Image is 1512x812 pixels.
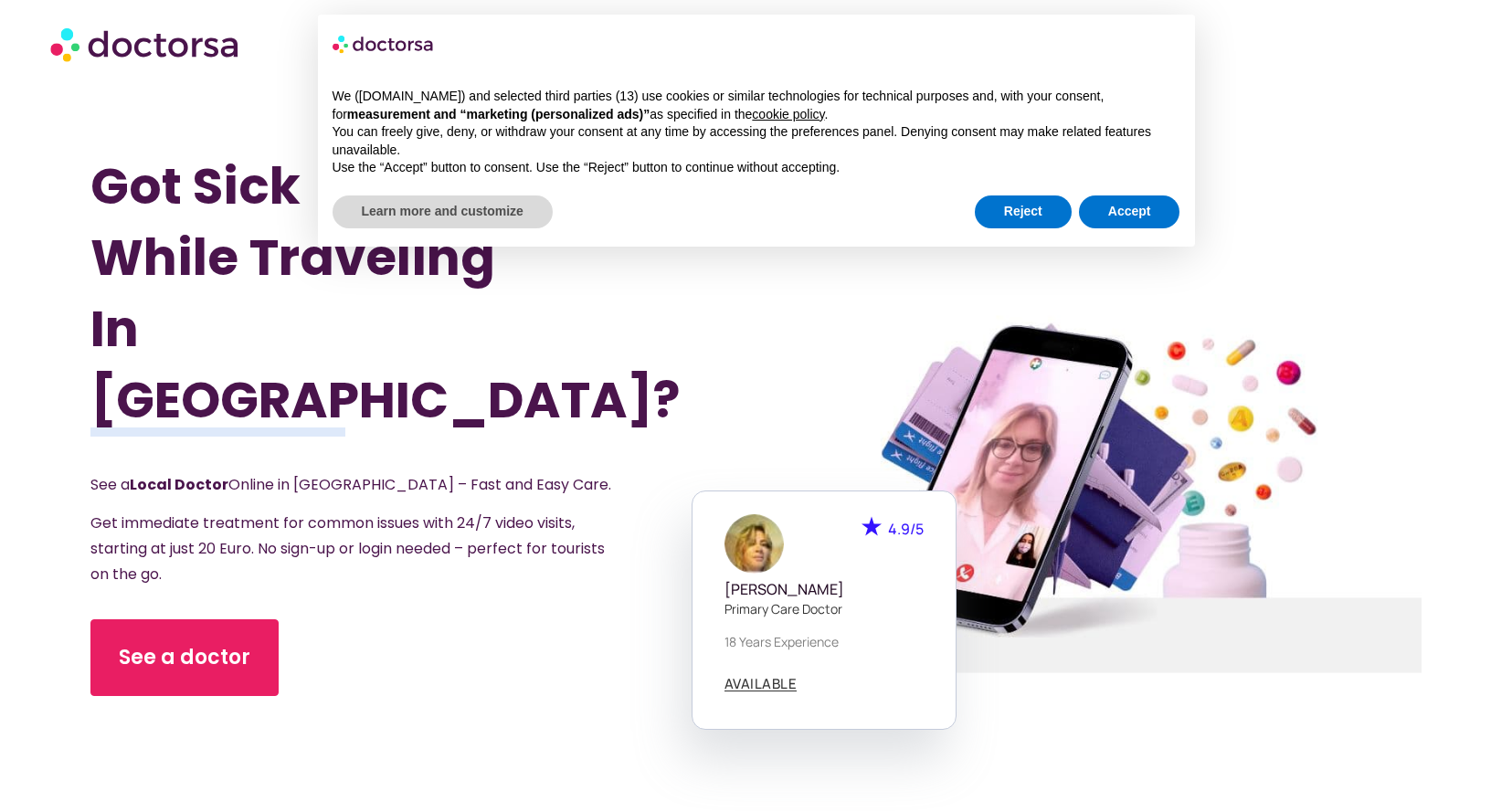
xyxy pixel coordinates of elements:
img: logo [333,29,435,58]
span: 4.9/5 [888,519,924,539]
p: 18 years experience [724,632,924,651]
a: cookie policy [752,107,824,121]
h5: [PERSON_NAME] [724,581,924,598]
span: See a Online in [GEOGRAPHIC_DATA] – Fast and Easy Care. [90,474,611,495]
a: AVAILABLE [724,677,798,691]
p: You can freely give, deny, or withdraw your consent at any time by accessing the preferences pane... [333,123,1180,159]
button: Learn more and customize [333,195,553,228]
h1: Got Sick While Traveling In [GEOGRAPHIC_DATA]? [90,151,656,436]
span: See a doctor [119,643,250,672]
strong: measurement and “marketing (personalized ads)” [347,107,650,121]
button: Accept [1079,195,1180,228]
p: Use the “Accept” button to consent. Use the “Reject” button to continue without accepting. [333,159,1180,177]
span: AVAILABLE [724,677,798,691]
button: Reject [975,195,1072,228]
a: See a doctor [90,619,279,696]
p: We ([DOMAIN_NAME]) and selected third parties (13) use cookies or similar technologies for techni... [333,88,1180,123]
span: Get immediate treatment for common issues with 24/7 video visits, starting at just 20 Euro. No si... [90,512,605,585]
p: Primary care doctor [724,599,924,618]
strong: Local Doctor [130,474,228,495]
